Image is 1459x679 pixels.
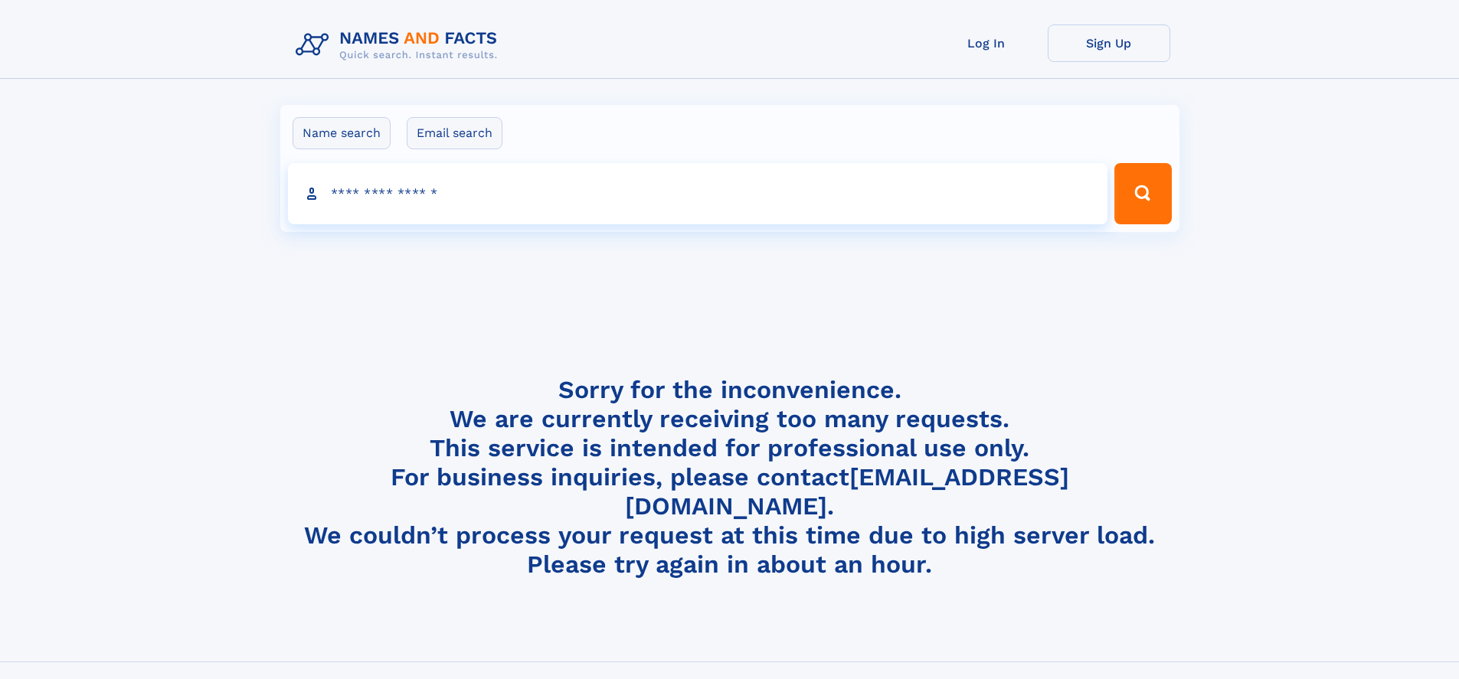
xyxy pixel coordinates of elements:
[290,375,1170,579] h4: Sorry for the inconvenience. We are currently receiving too many requests. This service is intend...
[625,462,1069,521] a: [EMAIL_ADDRESS][DOMAIN_NAME]
[293,117,391,149] label: Name search
[407,117,502,149] label: Email search
[288,163,1108,224] input: search input
[290,24,510,66] img: Logo Names and Facts
[925,24,1048,62] a: Log In
[1048,24,1170,62] a: Sign Up
[1114,163,1171,224] button: Search Button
